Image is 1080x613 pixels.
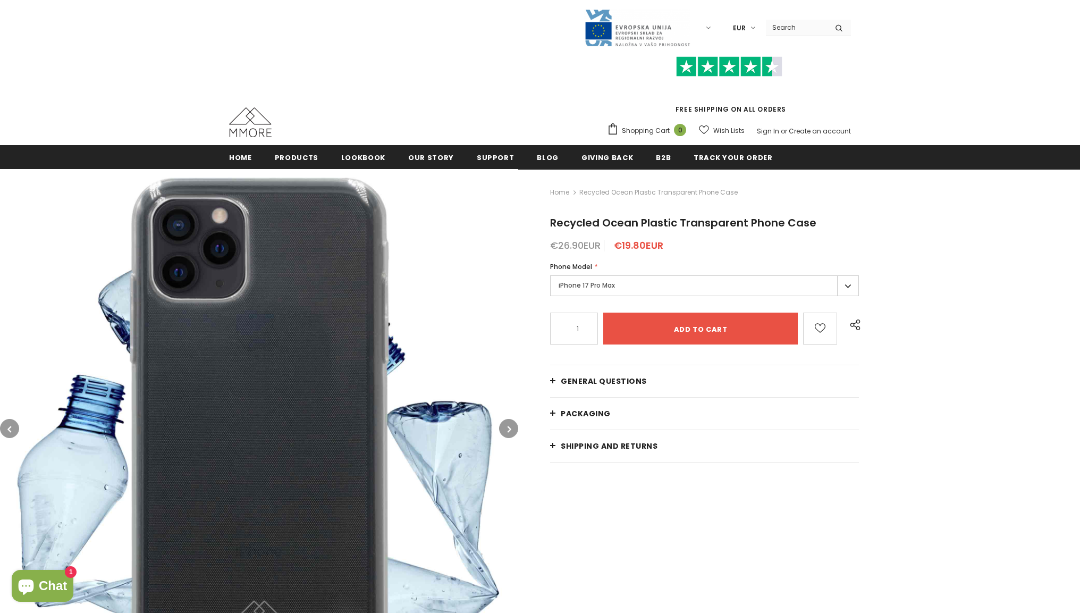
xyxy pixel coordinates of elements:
img: Trust Pilot Stars [676,56,782,77]
a: support [477,145,514,169]
span: €26.90EUR [550,239,601,252]
span: Lookbook [341,153,385,163]
iframe: Customer reviews powered by Trustpilot [607,77,851,104]
input: Add to cart [603,313,798,345]
span: Track your order [694,153,772,163]
a: Products [275,145,318,169]
a: Create an account [789,127,851,136]
span: Blog [537,153,559,163]
label: iPhone 17 Pro Max [550,275,859,296]
span: 0 [674,124,686,136]
a: Our Story [408,145,454,169]
img: MMORE Cases [229,107,272,137]
span: Wish Lists [713,125,745,136]
span: FREE SHIPPING ON ALL ORDERS [607,61,851,114]
span: PACKAGING [561,408,611,419]
span: Recycled Ocean Plastic Transparent Phone Case [579,186,738,199]
input: Search Site [766,20,827,35]
a: Lookbook [341,145,385,169]
img: Javni Razpis [584,9,690,47]
span: or [781,127,787,136]
inbox-online-store-chat: Shopify online store chat [9,570,77,604]
a: Shopping Cart 0 [607,123,691,139]
span: B2B [656,153,671,163]
a: Track your order [694,145,772,169]
a: Giving back [581,145,633,169]
span: Products [275,153,318,163]
span: Shopping Cart [622,125,670,136]
a: General Questions [550,365,859,397]
a: B2B [656,145,671,169]
a: Wish Lists [699,121,745,140]
span: EUR [733,23,746,33]
span: €19.80EUR [614,239,663,252]
a: PACKAGING [550,398,859,430]
span: Shipping and returns [561,441,657,451]
span: Home [229,153,252,163]
span: Giving back [581,153,633,163]
a: Home [229,145,252,169]
span: Recycled Ocean Plastic Transparent Phone Case [550,215,816,230]
span: Phone Model [550,262,592,271]
span: support [477,153,514,163]
a: Shipping and returns [550,430,859,462]
a: Javni Razpis [584,23,690,32]
a: Sign In [757,127,779,136]
span: General Questions [561,376,647,387]
a: Home [550,186,569,199]
span: Our Story [408,153,454,163]
a: Blog [537,145,559,169]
